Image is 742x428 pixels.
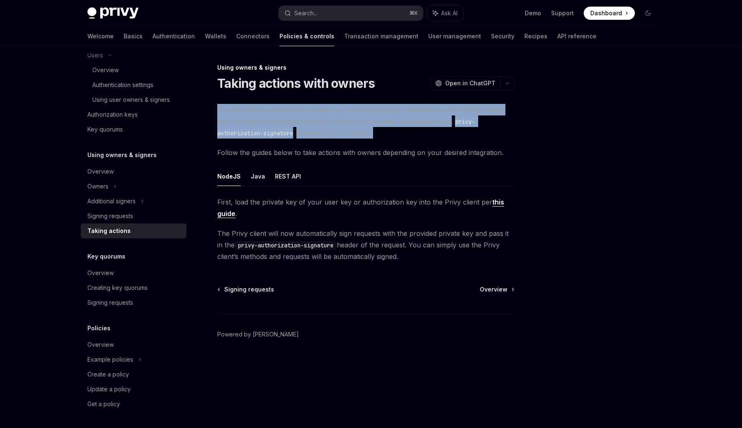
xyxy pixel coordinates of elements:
h1: Taking actions with owners [217,76,375,91]
h5: Using owners & signers [87,150,157,160]
a: Taking actions [81,223,186,238]
div: Example policies [87,355,133,365]
a: Using user owners & signers [81,92,186,107]
a: Transaction management [344,26,418,46]
div: Overview [92,65,119,75]
a: Powered by [PERSON_NAME] [217,330,299,339]
div: Owners [87,181,108,191]
a: Overview [480,285,514,294]
a: Dashboard [584,7,635,20]
h5: Key quorums [87,252,125,261]
a: Authorization keys [81,107,186,122]
div: Authentication settings [92,80,153,90]
a: Overview [81,337,186,352]
a: Get a policy [81,397,186,412]
a: Demo [525,9,541,17]
a: Wallets [205,26,226,46]
a: API reference [557,26,596,46]
div: Using owners & signers [217,63,514,72]
button: Java [251,167,265,186]
a: Update a policy [81,382,186,397]
div: Get a policy [87,399,120,409]
div: Creating key quorums [87,283,148,293]
a: Signing requests [218,285,274,294]
div: Using user owners & signers [92,95,170,105]
a: Recipes [524,26,547,46]
button: Search...⌘K [279,6,423,21]
a: Policies & controls [279,26,334,46]
a: Create a policy [81,367,186,382]
button: Open in ChatGPT [430,76,500,90]
h5: Policies [87,323,110,333]
button: NodeJS [217,167,241,186]
div: Key quorums [87,125,123,134]
a: Overview [81,164,186,179]
span: The Privy client will now automatically sign requests with the provided private key and pass it i... [217,228,514,262]
button: REST API [275,167,301,186]
span: ⌘ K [409,10,418,16]
a: Signing requests [81,295,186,310]
a: Support [551,9,574,17]
a: Signing requests [81,209,186,223]
div: Authorization keys [87,110,138,120]
div: Update a policy [87,384,131,394]
span: Ask AI [441,9,458,17]
code: privy-authorization-signature [235,241,337,250]
div: Overview [87,340,114,350]
div: Signing requests [87,298,133,308]
a: Basics [124,26,143,46]
span: Overview [480,285,507,294]
button: Toggle dark mode [641,7,655,20]
span: Signing requests [224,285,274,294]
a: Key quorums [81,122,186,137]
img: dark logo [87,7,139,19]
div: Taking actions [87,226,131,236]
a: Creating key quorums [81,280,186,295]
a: Welcome [87,26,114,46]
a: Authentication [153,26,195,46]
a: User management [428,26,481,46]
div: Create a policy [87,369,129,379]
a: Connectors [236,26,270,46]
div: Overview [87,167,114,176]
span: Dashboard [590,9,622,17]
a: Overview [81,63,186,78]
a: Authentication settings [81,78,186,92]
span: To take actions with owners or signers, such as sending a transaction from a wallet, simply sign ... [217,104,514,139]
button: Ask AI [427,6,463,21]
div: Additional signers [87,196,136,206]
span: First, load the private key of your user key or authorization key into the Privy client per . [217,196,514,219]
a: Overview [81,266,186,280]
div: Overview [87,268,114,278]
div: Search... [294,8,317,18]
span: Open in ChatGPT [445,79,495,87]
div: Signing requests [87,211,133,221]
a: Security [491,26,514,46]
span: Follow the guides below to take actions with owners depending on your desired integration. [217,147,514,158]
